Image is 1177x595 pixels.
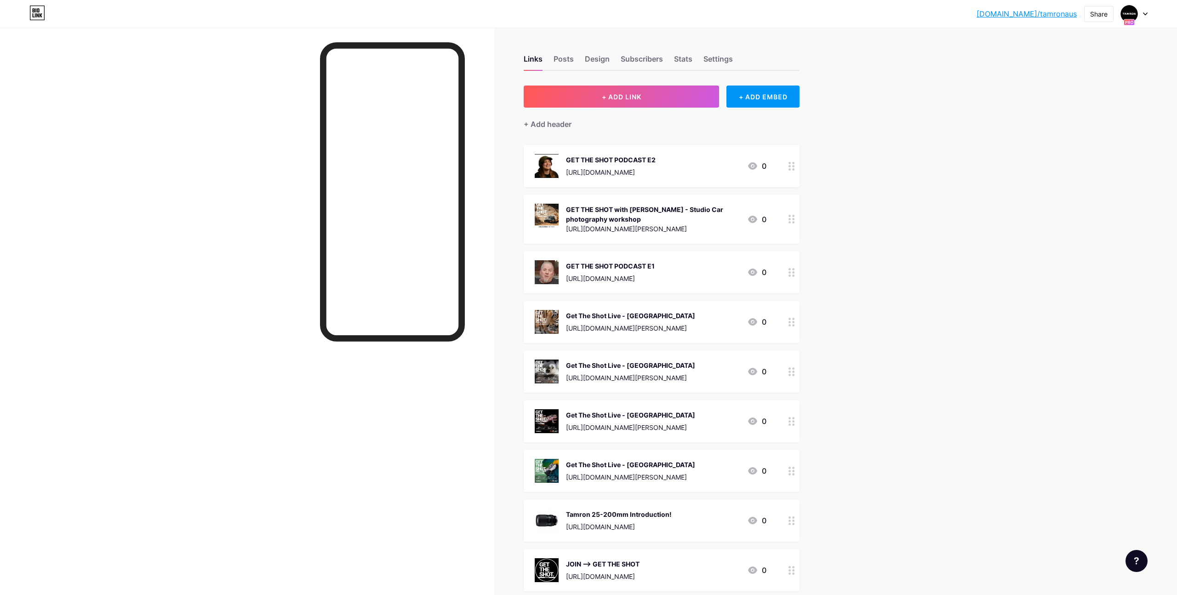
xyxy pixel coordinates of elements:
div: Stats [674,53,692,70]
div: Subscribers [621,53,663,70]
div: Settings [703,53,733,70]
div: [URL][DOMAIN_NAME][PERSON_NAME] [566,472,695,482]
div: GET THE SHOT PODCAST E1 [566,261,655,271]
div: GET THE SHOT with [PERSON_NAME] - Studio Car photography workshop [566,205,740,224]
div: 0 [747,214,766,225]
div: Posts [554,53,574,70]
div: 0 [747,160,766,172]
img: Get The Shot Live - Melbourne [535,409,559,433]
img: Get The Shot Live - Sydney [535,360,559,383]
button: + ADD LINK [524,86,719,108]
div: Tamron 25-200mm Introduction! [566,509,672,519]
div: [URL][DOMAIN_NAME][PERSON_NAME] [566,423,695,432]
div: 0 [747,465,766,476]
div: 0 [747,267,766,278]
a: [DOMAIN_NAME]/tamronaus [977,8,1077,19]
div: 0 [747,565,766,576]
div: 0 [747,366,766,377]
div: JOIN --> GET THE SHOT [566,559,640,569]
div: Links [524,53,543,70]
div: [URL][DOMAIN_NAME] [566,522,672,532]
div: [URL][DOMAIN_NAME][PERSON_NAME] [566,224,740,234]
div: 0 [747,416,766,427]
div: [URL][DOMAIN_NAME] [566,167,656,177]
div: Share [1090,9,1108,19]
img: GET THE SHOT PODCAST E1 [535,260,559,284]
div: + ADD EMBED [726,86,800,108]
img: GET THE SHOT PODCAST E2 [535,154,559,178]
div: Get The Shot Live - [GEOGRAPHIC_DATA] [566,311,695,320]
div: 0 [747,515,766,526]
img: Tamron 25-200mm Introduction! [535,509,559,532]
div: [URL][DOMAIN_NAME][PERSON_NAME] [566,373,695,383]
div: 0 [747,316,766,327]
div: [URL][DOMAIN_NAME] [566,572,640,581]
div: Design [585,53,610,70]
img: JOIN --> GET THE SHOT [535,558,559,582]
img: Simon Pollock [1120,5,1138,23]
div: Get The Shot Live - [GEOGRAPHIC_DATA] [566,410,695,420]
div: Get The Shot Live - [GEOGRAPHIC_DATA] [566,460,695,469]
div: [URL][DOMAIN_NAME] [566,274,655,283]
div: + Add header [524,119,571,130]
div: [URL][DOMAIN_NAME][PERSON_NAME] [566,323,695,333]
img: Get The Shot Live - Perth [535,459,559,483]
div: GET THE SHOT PODCAST E2 [566,155,656,165]
div: Get The Shot Live - [GEOGRAPHIC_DATA] [566,360,695,370]
img: GET THE SHOT with Michael Finger - Studio Car photography workshop [535,204,559,228]
img: Get The Shot Live - Brisbane [535,310,559,334]
span: + ADD LINK [602,93,641,101]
